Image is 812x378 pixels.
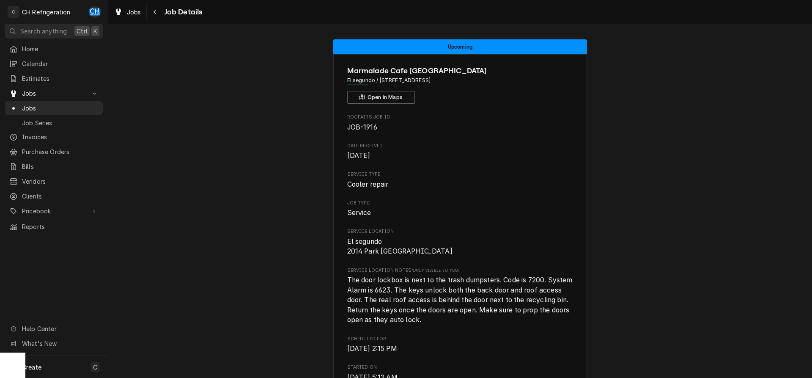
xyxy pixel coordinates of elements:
[22,339,98,348] span: What's New
[5,220,103,234] a: Reports
[22,104,99,113] span: Jobs
[5,322,103,336] a: Go to Help Center
[5,86,103,100] a: Go to Jobs
[347,143,573,149] span: Date Received
[5,101,103,115] a: Jobs
[347,208,573,218] span: Job Type
[22,162,99,171] span: Bills
[20,27,67,36] span: Search anything
[347,114,573,132] div: Roopairs Job ID
[347,336,573,342] span: Scheduled For
[347,180,389,188] span: Cooler repair
[347,151,573,161] span: Date Received
[347,345,397,353] span: [DATE] 2:15 PM
[22,89,86,98] span: Jobs
[93,363,97,372] span: C
[22,147,99,156] span: Purchase Orders
[347,65,573,104] div: Client Information
[347,275,573,325] span: [object Object]
[347,364,573,371] span: Started On
[77,27,88,36] span: Ctrl
[347,237,573,257] span: Service Location
[347,171,573,178] span: Service Type
[347,267,573,274] span: Service Location Notes
[22,74,99,83] span: Estimates
[347,171,573,189] div: Service Type
[5,42,103,56] a: Home
[347,122,573,132] span: Roopairs Job ID
[127,8,141,17] span: Jobs
[5,204,103,218] a: Go to Pricebook
[93,27,97,36] span: K
[8,6,19,18] div: C
[347,200,573,207] span: Job Type
[347,267,573,326] div: [object Object]
[347,228,573,235] span: Service Location
[22,177,99,186] span: Vendors
[5,174,103,188] a: Vendors
[411,268,459,273] span: (Only Visible to You)
[22,324,98,333] span: Help Center
[5,24,103,39] button: Search anythingCtrlK
[89,6,101,18] div: CH
[22,59,99,68] span: Calendar
[22,132,99,141] span: Invoices
[22,207,86,215] span: Pricebook
[347,77,573,84] span: Address
[5,130,103,144] a: Invoices
[22,192,99,201] span: Clients
[22,44,99,53] span: Home
[5,145,103,159] a: Purchase Orders
[89,6,101,18] div: Chris Hiraga's Avatar
[5,189,103,203] a: Clients
[5,57,103,71] a: Calendar
[347,200,573,218] div: Job Type
[347,123,377,131] span: JOB-1916
[347,228,573,257] div: Service Location
[347,336,573,354] div: Scheduled For
[148,5,162,19] button: Navigate back
[347,65,573,77] span: Name
[347,179,573,190] span: Service Type
[5,72,103,86] a: Estimates
[111,5,145,19] a: Jobs
[347,209,371,217] span: Service
[22,222,99,231] span: Reports
[5,160,103,174] a: Bills
[22,8,71,17] div: CH Refrigeration
[347,344,573,354] span: Scheduled For
[162,6,203,18] span: Job Details
[5,116,103,130] a: Job Series
[347,143,573,161] div: Date Received
[5,337,103,350] a: Go to What's New
[347,237,453,256] span: El segundo 2014 Park [GEOGRAPHIC_DATA]
[347,276,574,324] span: The door lockbox is next to the trash dumpsters. Code is 7200. System Alarm is 6623. The keys unl...
[347,152,370,160] span: [DATE]
[347,91,415,104] button: Open in Maps
[333,39,587,54] div: Status
[347,114,573,121] span: Roopairs Job ID
[22,364,41,371] span: Create
[448,44,472,50] span: Upcoming
[22,119,99,127] span: Job Series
